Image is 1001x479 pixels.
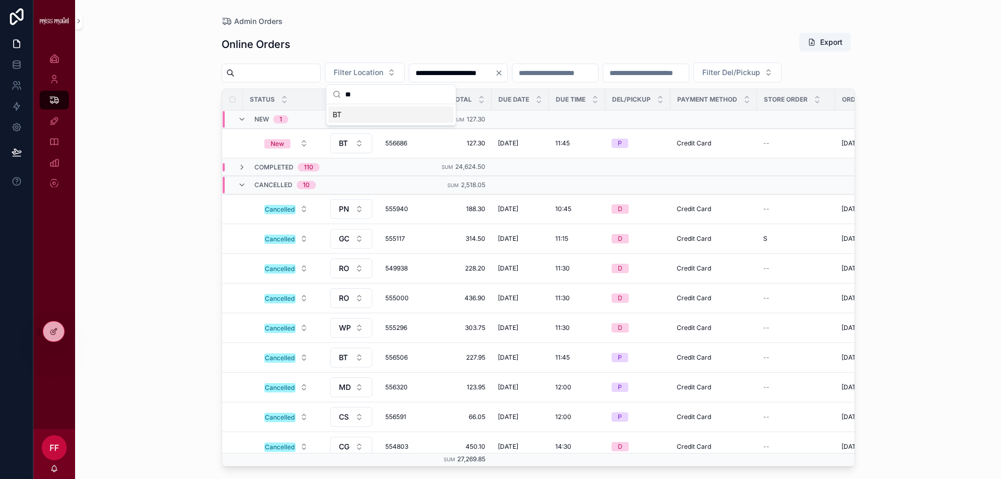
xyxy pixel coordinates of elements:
span: 11:45 [555,353,570,362]
span: [DATE] 12:28 pm [841,353,889,362]
span: RO [339,263,349,274]
button: Select Button [330,133,372,153]
a: Credit Card [677,139,751,148]
a: S [763,235,829,243]
a: Select Button [329,199,373,219]
div: P [618,353,622,362]
a: 11:30 [555,294,599,302]
a: Select Button [255,199,317,219]
a: Select Button [255,259,317,278]
a: 549938 [385,264,429,273]
a: -- [763,205,829,213]
div: P [618,139,622,148]
span: [DATE] [498,324,518,332]
span: GC [339,234,349,244]
span: Credit Card [677,353,711,362]
button: Select Button [325,63,405,82]
div: Cancelled [265,264,295,274]
a: 66.05 [442,413,485,421]
span: New [254,115,269,124]
a: 303.75 [442,324,485,332]
a: 11:30 [555,324,599,332]
a: D [612,264,664,273]
span: CG [339,441,349,452]
span: [DATE] [498,264,518,273]
button: Select Button [693,63,782,82]
span: 11:30 [555,324,570,332]
small: Sum [453,117,465,122]
a: 188.30 [442,205,485,213]
a: [DATE] 12:58 pm [841,324,907,332]
span: -- [763,139,770,148]
a: Credit Card [677,235,751,243]
a: 11:45 [555,353,599,362]
span: -- [763,353,770,362]
span: Order Placed [842,95,890,104]
a: -- [763,264,829,273]
span: Credit Card [677,205,711,213]
div: D [618,204,622,214]
h1: Online Orders [222,37,290,52]
div: D [618,323,622,333]
div: Cancelled [265,353,295,363]
span: -- [763,264,770,273]
a: Select Button [255,229,317,249]
button: Select Button [256,200,316,218]
button: Select Button [330,407,372,427]
div: D [618,234,622,243]
span: [DATE] 12:39 pm [841,139,889,148]
a: Credit Card [677,294,751,302]
button: Select Button [330,348,372,367]
span: 450.10 [442,443,485,451]
span: 555117 [385,235,429,243]
span: BT [333,109,341,120]
span: [DATE] [498,294,518,302]
span: Credit Card [677,443,711,451]
a: 12:00 [555,413,599,421]
a: 11:30 [555,264,599,273]
a: 556686 [385,139,429,148]
span: Completed [254,163,294,171]
span: 11:45 [555,139,570,148]
small: Sum [442,164,453,170]
span: [DATE] 11:58 am [841,443,888,451]
a: 556591 [385,413,429,421]
button: Select Button [256,289,316,308]
span: [DATE] 12:21 pm [841,383,888,391]
button: Select Button [256,134,316,153]
span: 555940 [385,205,429,213]
a: -- [763,353,829,362]
span: -- [763,294,770,302]
a: -- [763,294,829,302]
a: -- [763,139,829,148]
span: WP [339,323,351,333]
a: Select Button [255,377,317,397]
a: 556320 [385,383,429,391]
a: P [612,139,664,148]
a: Select Button [329,347,373,368]
button: Select Button [256,318,316,337]
a: [DATE] 3:03 pm [841,205,907,213]
span: [DATE] 2:50 pm [841,264,887,273]
span: -- [763,324,770,332]
a: 11:45 [555,139,599,148]
span: Credit Card [677,413,711,421]
span: Status [250,95,275,104]
span: Due Time [556,95,585,104]
a: 11:15 [555,235,599,243]
div: scrollable content [33,42,75,206]
a: [DATE] [498,413,543,421]
span: 11:15 [555,235,568,243]
a: Credit Card [677,383,751,391]
span: [DATE] [498,235,518,243]
span: MD [339,382,351,392]
a: [DATE] 11:58 am [841,443,907,451]
a: 554803 [385,443,429,451]
button: Select Button [330,377,372,397]
a: D [612,442,664,451]
span: Credit Card [677,324,711,332]
div: 1 [279,115,282,124]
